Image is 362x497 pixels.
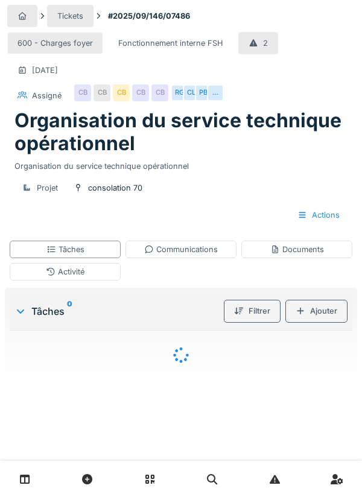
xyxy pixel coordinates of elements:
[32,90,62,101] div: Assigné
[37,182,58,194] div: Projet
[57,10,83,22] div: Tickets
[17,37,93,49] div: 600 - Charges foyer
[224,300,281,322] div: Filtrer
[132,84,149,101] div: CB
[195,84,212,101] div: PB
[144,244,218,255] div: Communications
[285,300,348,322] div: Ajouter
[103,10,195,22] strong: #2025/09/146/07486
[207,84,224,101] div: …
[14,304,219,318] div: Tâches
[151,84,168,101] div: CB
[94,84,110,101] div: CB
[67,304,72,318] sup: 0
[14,156,348,172] div: Organisation du service technique opérationnel
[118,37,223,49] div: Fonctionnement interne FSH
[287,204,350,226] div: Actions
[171,84,188,101] div: RG
[270,244,324,255] div: Documents
[113,84,130,101] div: CB
[46,266,84,277] div: Activité
[263,37,268,49] div: 2
[88,182,142,194] div: consolation 70
[183,84,200,101] div: CL
[74,84,91,101] div: CB
[14,109,348,156] h1: Organisation du service technique opérationnel
[32,65,58,76] div: [DATE]
[46,244,84,255] div: Tâches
